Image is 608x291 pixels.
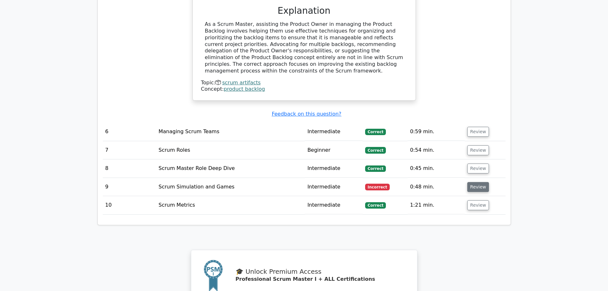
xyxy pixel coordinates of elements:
[201,80,407,86] div: Topic:
[222,80,260,86] a: scrum artifacts
[365,147,386,153] span: Correct
[103,196,156,214] td: 10
[305,196,363,214] td: Intermediate
[408,178,465,196] td: 0:48 min.
[467,127,489,137] button: Review
[408,159,465,178] td: 0:45 min.
[365,165,386,172] span: Correct
[365,129,386,135] span: Correct
[467,200,489,210] button: Review
[205,21,403,74] div: As a Scrum Master, assisting the Product Owner in managing the Product Backlog involves helping t...
[305,123,363,141] td: Intermediate
[103,159,156,178] td: 8
[305,159,363,178] td: Intermediate
[103,141,156,159] td: 7
[365,184,390,190] span: Incorrect
[272,111,341,117] a: Feedback on this question?
[103,178,156,196] td: 9
[467,145,489,155] button: Review
[408,196,465,214] td: 1:21 min.
[305,178,363,196] td: Intermediate
[408,141,465,159] td: 0:54 min.
[103,123,156,141] td: 6
[205,5,403,16] h3: Explanation
[156,123,305,141] td: Managing Scrum Teams
[467,164,489,173] button: Review
[201,86,407,93] div: Concept:
[156,196,305,214] td: Scrum Metrics
[408,123,465,141] td: 0:59 min.
[156,159,305,178] td: Scrum Master Role Deep Dive
[305,141,363,159] td: Beginner
[365,202,386,209] span: Correct
[467,182,489,192] button: Review
[156,178,305,196] td: Scrum Simulation and Games
[224,86,265,92] a: product backlog
[156,141,305,159] td: Scrum Roles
